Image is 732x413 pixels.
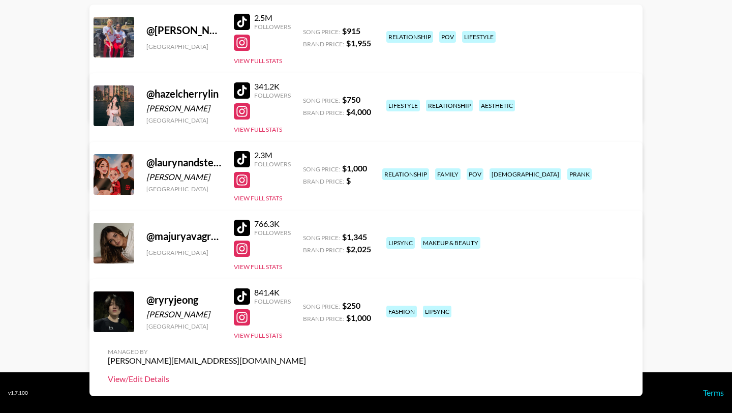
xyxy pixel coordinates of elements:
span: Song Price: [303,234,340,242]
a: View/Edit Details [108,374,306,384]
button: View Full Stats [234,194,282,202]
span: Brand Price: [303,178,344,185]
div: 766.3K [254,219,291,229]
button: View Full Stats [234,332,282,339]
div: @ ryryjeong [146,293,222,306]
strong: $ 1,000 [342,163,367,173]
div: fashion [386,306,417,317]
div: relationship [426,100,473,111]
span: Brand Price: [303,315,344,322]
button: View Full Stats [234,57,282,65]
div: relationship [382,168,429,180]
strong: $ 250 [342,301,360,310]
div: [GEOGRAPHIC_DATA] [146,249,222,256]
div: lifestyle [386,100,420,111]
div: lipsync [423,306,451,317]
div: [GEOGRAPHIC_DATA] [146,322,222,330]
span: Brand Price: [303,109,344,116]
div: lifestyle [462,31,496,43]
strong: $ [346,175,351,185]
div: Managed By [108,348,306,356]
div: Followers [254,298,291,305]
div: [PERSON_NAME] [146,172,222,182]
div: 2.3M [254,150,291,160]
div: pov [439,31,456,43]
div: [PERSON_NAME] [146,103,222,113]
span: Brand Price: [303,40,344,48]
div: 2.5M [254,13,291,23]
div: relationship [386,31,433,43]
div: Followers [254,160,291,168]
div: aesthetic [479,100,515,111]
a: Terms [703,388,724,397]
div: 841.4K [254,287,291,298]
strong: $ 750 [342,95,360,104]
div: Followers [254,23,291,31]
strong: $ 4,000 [346,107,371,116]
strong: $ 1,955 [346,38,371,48]
div: [PERSON_NAME] [146,309,222,319]
div: v 1.7.100 [8,390,28,396]
div: lipsync [386,237,415,249]
div: prank [567,168,592,180]
strong: $ 1,000 [346,313,371,322]
div: [DEMOGRAPHIC_DATA] [490,168,561,180]
div: Followers [254,92,291,99]
div: family [435,168,461,180]
div: makeup & beauty [421,237,480,249]
div: [GEOGRAPHIC_DATA] [146,116,222,124]
button: View Full Stats [234,126,282,133]
span: Song Price: [303,97,340,104]
span: Song Price: [303,165,340,173]
div: @ majuryavagrace [146,230,222,243]
button: View Full Stats [234,263,282,271]
div: 341.2K [254,81,291,92]
div: [GEOGRAPHIC_DATA] [146,185,222,193]
span: Brand Price: [303,246,344,254]
div: pov [467,168,483,180]
div: @ laurynandsteph [146,156,222,169]
span: Song Price: [303,28,340,36]
div: [GEOGRAPHIC_DATA] [146,43,222,50]
span: Song Price: [303,303,340,310]
strong: $ 2,025 [346,244,371,254]
strong: $ 1,345 [342,232,367,242]
div: @ hazelcherrylin [146,87,222,100]
div: [PERSON_NAME][EMAIL_ADDRESS][DOMAIN_NAME] [108,356,306,366]
div: Followers [254,229,291,237]
strong: $ 915 [342,26,360,36]
div: @ [PERSON_NAME] [146,24,222,37]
